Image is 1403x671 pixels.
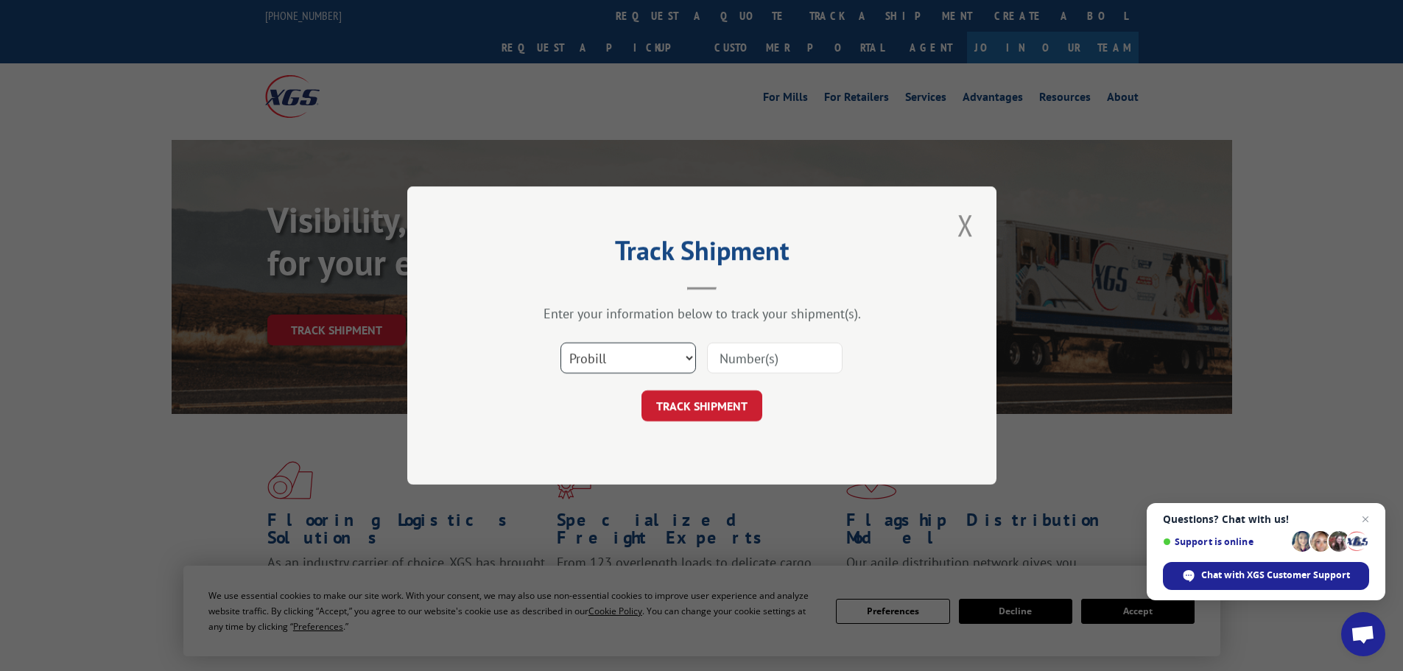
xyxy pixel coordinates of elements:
[953,205,978,245] button: Close modal
[1163,536,1287,547] span: Support is online
[707,342,843,373] input: Number(s)
[1201,569,1350,582] span: Chat with XGS Customer Support
[641,390,762,421] button: TRACK SHIPMENT
[481,305,923,322] div: Enter your information below to track your shipment(s).
[1341,612,1385,656] a: Open chat
[481,240,923,268] h2: Track Shipment
[1163,562,1369,590] span: Chat with XGS Customer Support
[1163,513,1369,525] span: Questions? Chat with us!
